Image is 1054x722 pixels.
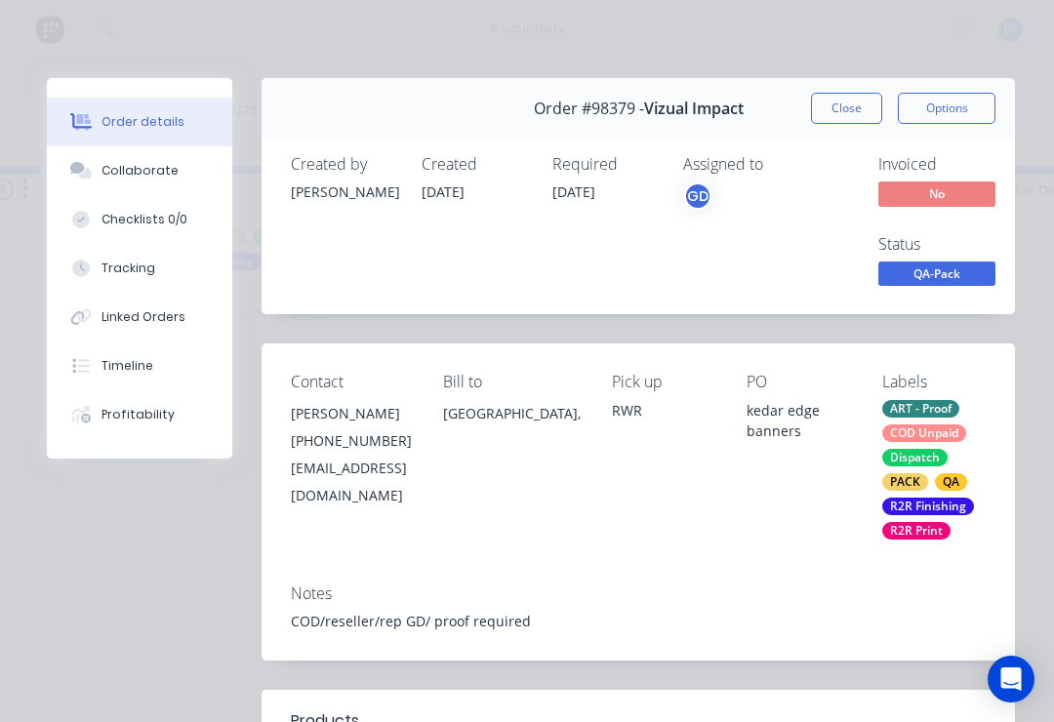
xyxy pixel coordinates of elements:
[291,181,398,202] div: [PERSON_NAME]
[811,93,882,124] button: Close
[47,390,232,439] button: Profitability
[291,455,412,509] div: [EMAIL_ADDRESS][DOMAIN_NAME]
[747,373,850,391] div: PO
[882,498,974,515] div: R2R Finishing
[443,400,581,462] div: [GEOGRAPHIC_DATA],
[101,211,187,228] div: Checklists 0/0
[878,261,995,291] button: QA-Pack
[47,98,232,146] button: Order details
[422,182,465,201] span: [DATE]
[882,473,928,491] div: PACK
[882,449,948,466] div: Dispatch
[291,400,412,427] div: [PERSON_NAME]
[291,155,398,174] div: Created by
[291,373,412,391] div: Contact
[552,155,660,174] div: Required
[612,400,715,421] div: RWR
[443,373,581,391] div: Bill to
[882,373,986,391] div: Labels
[878,155,1025,174] div: Invoiced
[882,522,951,540] div: R2R Print
[988,656,1034,702] div: Open Intercom Messenger
[644,100,744,118] span: Vizual Impact
[747,400,850,441] div: kedar edge banners
[47,195,232,244] button: Checklists 0/0
[291,584,986,603] div: Notes
[898,93,995,124] button: Options
[101,113,184,131] div: Order details
[47,293,232,341] button: Linked Orders
[422,155,529,174] div: Created
[612,373,715,391] div: Pick up
[878,181,995,206] span: No
[882,400,959,418] div: ART - Proof
[683,181,712,211] button: GD
[683,155,878,174] div: Assigned to
[291,427,412,455] div: [PHONE_NUMBER]
[878,261,995,286] span: QA-Pack
[101,406,175,423] div: Profitability
[47,244,232,293] button: Tracking
[291,611,986,631] div: COD/reseller/rep GD/ proof required
[935,473,967,491] div: QA
[534,100,644,118] span: Order #98379 -
[878,235,1025,254] div: Status
[443,400,581,427] div: [GEOGRAPHIC_DATA],
[101,162,179,180] div: Collaborate
[291,400,412,509] div: [PERSON_NAME][PHONE_NUMBER][EMAIL_ADDRESS][DOMAIN_NAME]
[47,341,232,390] button: Timeline
[47,146,232,195] button: Collaborate
[101,260,155,277] div: Tracking
[101,308,185,326] div: Linked Orders
[552,182,595,201] span: [DATE]
[101,357,153,375] div: Timeline
[882,424,966,442] div: COD Unpaid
